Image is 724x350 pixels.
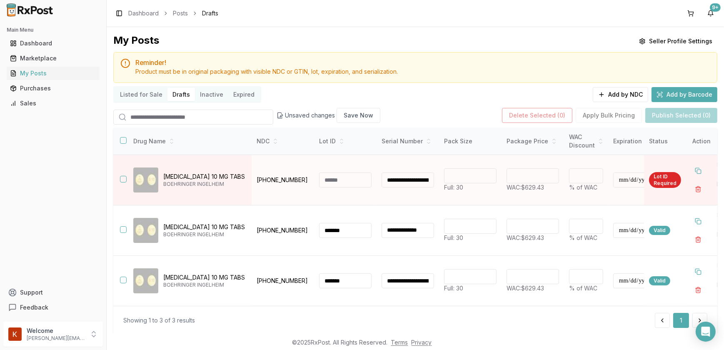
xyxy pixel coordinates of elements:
p: [MEDICAL_DATA] 10 MG TABS [163,223,245,231]
a: Terms [391,339,408,346]
a: Posts [173,9,188,17]
span: Full: 30 [444,184,463,191]
button: Duplicate [691,214,706,229]
p: BOEHRINGER INGELHEIM [163,181,245,187]
a: Privacy [412,339,432,346]
span: WAC: $629.43 [507,285,544,292]
div: Serial Number [382,137,434,145]
div: Showing 1 to 3 of 3 results [123,316,195,325]
button: Drafts [167,88,195,101]
span: Feedback [20,303,48,312]
div: 9+ [710,3,721,12]
h5: Reminder! [135,59,710,66]
span: Full: 30 [444,234,463,241]
img: User avatar [8,327,22,341]
th: Pack Size [439,128,502,155]
img: RxPost Logo [3,3,57,17]
p: [MEDICAL_DATA] 10 MG TABS [163,273,245,282]
div: Open Intercom Messenger [696,322,716,342]
button: Delete [691,182,706,197]
button: Dashboard [3,37,103,50]
button: Add by NDC [593,87,648,102]
img: Jardiance 10 MG TABS [133,218,158,243]
a: Dashboard [128,9,159,17]
span: WAC: $629.43 [507,184,544,191]
p: [PHONE_NUMBER] [257,226,309,235]
div: Dashboard [10,39,96,47]
button: Expired [228,88,260,101]
span: Full: 30 [444,285,463,292]
img: Jardiance 10 MG TABS [133,167,158,192]
div: Valid [649,276,670,285]
div: NDC [257,137,309,145]
button: Listed for Sale [115,88,167,101]
p: [PERSON_NAME][EMAIL_ADDRESS][DOMAIN_NAME] [27,335,85,342]
button: Purchases [3,82,103,95]
button: Sales [3,97,103,110]
div: Marketplace [10,54,96,62]
a: Marketplace [7,51,100,66]
button: My Posts [3,67,103,80]
div: My Posts [113,34,159,49]
span: WAC: $629.43 [507,234,544,241]
h2: Main Menu [7,27,100,33]
button: Duplicate [691,264,706,279]
button: Delete [691,232,706,247]
span: % of WAC [569,234,597,241]
div: My Posts [10,69,96,77]
div: Purchases [10,84,96,92]
span: Drafts [202,9,218,17]
div: Product must be in original packaging with visible NDC or GTIN, lot, expiration, and serialization. [135,67,710,76]
div: Valid [649,226,670,235]
th: Status [644,128,686,155]
div: WAC Discount [569,133,603,150]
button: Delete [691,282,706,297]
div: Drug Name [133,137,245,145]
img: Jardiance 10 MG TABS [133,268,158,293]
button: Duplicate [691,163,706,178]
button: Marketplace [3,52,103,65]
div: Lot ID [319,137,372,145]
p: BOEHRINGER INGELHEIM [163,282,245,288]
button: Add by Barcode [652,87,717,102]
p: [MEDICAL_DATA] 10 MG TABS [163,172,245,181]
div: Expiration Date [613,137,670,145]
span: % of WAC [569,184,597,191]
th: Action [686,128,717,155]
a: Sales [7,96,100,111]
button: Save Now [337,108,380,123]
nav: breadcrumb [128,9,218,17]
button: 1 [673,313,689,328]
p: [PHONE_NUMBER] [257,277,309,285]
div: Package Price [507,137,559,145]
span: % of WAC [569,285,597,292]
button: Feedback [3,300,103,315]
div: Sales [10,99,96,107]
button: Inactive [195,88,228,101]
a: My Posts [7,66,100,81]
button: Support [3,285,103,300]
p: Welcome [27,327,85,335]
button: 9+ [704,7,717,20]
p: [PHONE_NUMBER] [257,176,309,184]
p: BOEHRINGER INGELHEIM [163,231,245,238]
div: Unsaved changes [277,108,380,123]
div: Lot ID Required [649,172,681,188]
button: Seller Profile Settings [634,34,717,49]
a: Purchases [7,81,100,96]
a: Dashboard [7,36,100,51]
